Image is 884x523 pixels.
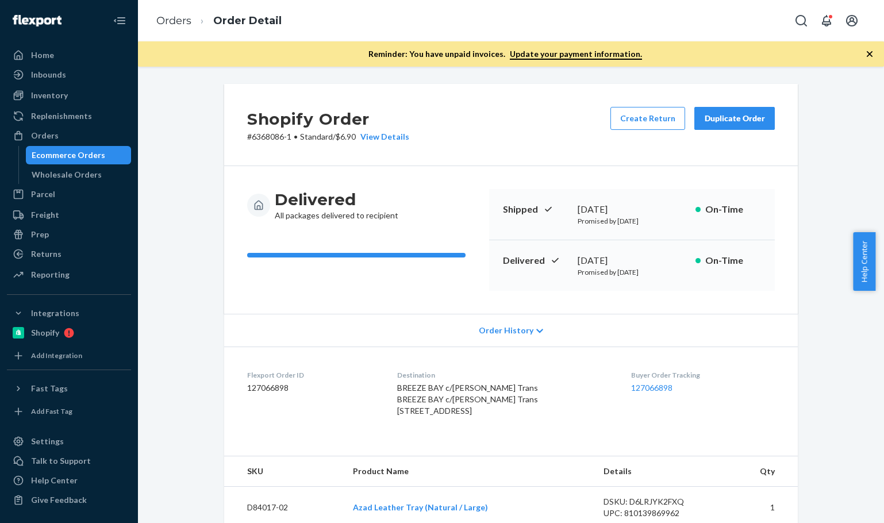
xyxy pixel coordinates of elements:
p: Delivered [503,254,568,267]
div: Help Center [31,475,78,486]
a: Update your payment information. [510,49,642,60]
button: Open account menu [840,9,863,32]
a: Inventory [7,86,131,105]
a: Add Integration [7,347,131,365]
button: Open Search Box [790,9,813,32]
button: Duplicate Order [694,107,775,130]
button: Fast Tags [7,379,131,398]
a: Azad Leather Tray (Natural / Large) [353,502,488,512]
button: Give Feedback [7,491,131,509]
button: Open notifications [815,9,838,32]
a: Reporting [7,266,131,284]
button: Integrations [7,304,131,322]
div: Wholesale Orders [32,169,102,180]
a: Prep [7,225,131,244]
span: BREEZE BAY c/[PERSON_NAME] Trans BREEZE BAY c/[PERSON_NAME] Trans [STREET_ADDRESS] [397,383,538,416]
th: Qty [721,456,798,487]
div: All packages delivered to recipient [275,189,398,221]
p: Promised by [DATE] [578,216,686,226]
div: UPC: 810139869962 [604,507,712,519]
div: Fast Tags [31,383,68,394]
a: Orders [156,14,191,27]
img: Flexport logo [13,15,62,26]
a: Inbounds [7,66,131,84]
a: Order Detail [213,14,282,27]
dt: Destination [397,370,613,380]
dd: 127066898 [247,382,379,394]
dt: Flexport Order ID [247,370,379,380]
iframe: Opens a widget where you can chat to one of our agents [811,489,873,517]
button: Create Return [610,107,685,130]
div: Integrations [31,307,79,319]
div: Talk to Support [31,455,91,467]
ol: breadcrumbs [147,4,291,38]
span: Order History [479,325,533,336]
div: Reporting [31,269,70,280]
div: Inbounds [31,69,66,80]
a: Ecommerce Orders [26,146,132,164]
p: On-Time [705,203,761,216]
div: Prep [31,229,49,240]
div: Returns [31,248,62,260]
p: Reminder: You have unpaid invoices. [368,48,642,60]
div: Shopify [31,327,59,339]
div: [DATE] [578,203,686,216]
h3: Delivered [275,189,398,210]
a: Replenishments [7,107,131,125]
a: Freight [7,206,131,224]
a: 127066898 [631,383,672,393]
div: Ecommerce Orders [32,149,105,161]
span: • [294,132,298,141]
a: Wholesale Orders [26,166,132,184]
div: Inventory [31,90,68,101]
div: Give Feedback [31,494,87,506]
a: Home [7,46,131,64]
button: View Details [356,131,409,143]
a: Add Fast Tag [7,402,131,421]
button: Help Center [853,232,875,291]
div: [DATE] [578,254,686,267]
div: Settings [31,436,64,447]
th: Details [594,456,721,487]
div: Add Fast Tag [31,406,72,416]
p: # 6368086-1 / $6.90 [247,131,409,143]
th: SKU [224,456,344,487]
span: Standard [300,132,333,141]
th: Product Name [344,456,595,487]
a: Parcel [7,185,131,203]
p: Shipped [503,203,568,216]
p: Promised by [DATE] [578,267,686,277]
a: Returns [7,245,131,263]
p: On-Time [705,254,761,267]
div: Orders [31,130,59,141]
div: Add Integration [31,351,82,360]
div: DSKU: D6LRJYK2FXQ [604,496,712,507]
h2: Shopify Order [247,107,409,131]
div: Duplicate Order [704,113,765,124]
dt: Buyer Order Tracking [631,370,775,380]
a: Shopify [7,324,131,342]
div: Freight [31,209,59,221]
a: Orders [7,126,131,145]
div: Home [31,49,54,61]
a: Help Center [7,471,131,490]
a: Settings [7,432,131,451]
button: Close Navigation [108,9,131,32]
div: Parcel [31,189,55,200]
button: Talk to Support [7,452,131,470]
div: Replenishments [31,110,92,122]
